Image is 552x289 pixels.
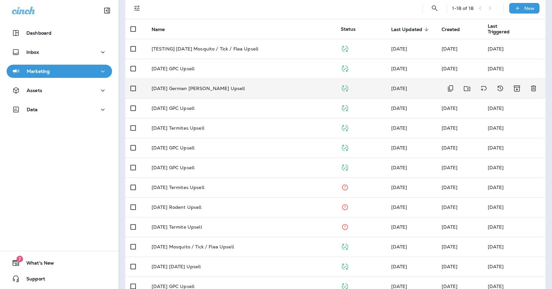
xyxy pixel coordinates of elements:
span: Published [341,283,349,289]
button: Archive [510,82,524,95]
span: Published [341,65,349,71]
span: Created [442,27,460,32]
span: Last Updated [391,26,431,32]
p: [DATE] GPC Upsell [152,284,194,289]
p: Dashboard [26,30,51,36]
button: Marketing [7,65,112,78]
p: [DATE] GPC Upsell [152,145,194,150]
span: Published [341,85,349,91]
span: Created [442,26,469,32]
span: Maddie Madonecsky [391,264,407,270]
span: Maddie Madonecsky [442,105,458,111]
span: Stopped [341,184,349,190]
td: [DATE] [482,118,545,138]
span: Maddie Madonecsky [391,184,407,190]
button: Add tags [477,82,490,95]
p: [TESTING] [DATE] Mosquito / Tick / Flea Upsell [152,46,258,51]
span: Maddie Madonecsky [391,85,407,91]
td: [DATE] [482,158,545,177]
button: Inbox [7,46,112,59]
button: Move to folder [460,82,474,95]
span: Last Updated [391,27,422,32]
span: Maddie Madonecsky [442,264,458,270]
td: [DATE] [482,98,545,118]
button: Support [7,272,112,285]
p: New [524,6,535,11]
td: [DATE] [482,39,545,59]
span: What's New [20,260,54,268]
p: [DATE] [DATE] Upsell [152,264,201,269]
span: Stopped [341,223,349,229]
p: [DATE] GPC Upsell [152,106,194,111]
span: Published [341,105,349,111]
span: Maddie Madonecsky [442,145,458,151]
button: Assets [7,84,112,97]
span: Maddie Madonecsky [442,244,458,250]
span: Jason Munk [442,46,458,52]
p: Inbox [26,49,39,55]
p: [DATE] German [PERSON_NAME] Upsell [152,86,245,91]
span: Maddie Madonecsky [442,66,458,72]
span: Maddie Madonecsky [391,204,407,210]
p: Marketing [27,69,50,74]
p: [DATE] Termite Upsell [152,224,202,230]
p: [DATE] GPC Upsell [152,165,194,170]
span: Published [341,164,349,170]
button: Duplicate [444,82,457,95]
span: Jason Munk [442,224,458,230]
td: [DATE] [482,59,545,79]
td: [DATE] [482,237,545,257]
span: Maddie Madonecsky [391,105,407,111]
p: [DATE] Termites Upsell [152,185,204,190]
span: Published [341,263,349,269]
p: [DATE] GPC Upsell [152,66,194,71]
span: Stopped [341,204,349,209]
span: Jason Munk [442,184,458,190]
span: Last Triggered [488,23,513,35]
p: Assets [27,88,42,93]
span: Maddie Madonecsky [391,125,407,131]
button: Filters [131,2,144,15]
span: Maddie Madonecsky [391,66,407,72]
td: [DATE] [482,217,545,237]
button: Collapse Sidebar [98,4,116,17]
span: Published [341,45,349,51]
td: [DATE] [482,197,545,217]
span: Maddie Madonecsky [391,145,407,151]
span: Maddie Madonecsky [391,224,407,230]
span: Maddie Madonecsky [442,204,458,210]
td: [DATE] [482,138,545,158]
p: [DATE] Rodent Upsell [152,205,202,210]
p: [DATE] Mosquito / Tick / Flea Upsell [152,244,234,249]
button: Data [7,103,112,116]
p: [DATE] Termites Upsell [152,125,204,131]
p: Data [27,107,38,112]
button: Dashboard [7,26,112,40]
span: Published [341,144,349,150]
td: [DATE] [482,177,545,197]
span: Maddie Madonecsky [442,125,458,131]
span: Published [341,124,349,130]
span: Maddie Madonecsky [391,244,407,250]
span: Published [341,243,349,249]
button: View Changelog [494,82,507,95]
span: Support [20,276,45,284]
span: 7 [16,256,23,262]
button: 7What's New [7,256,112,270]
span: Last Triggered [488,23,522,35]
button: Delete [527,82,540,95]
td: [DATE] [482,257,545,276]
span: Name [152,26,174,32]
span: Jason Munk [391,46,407,52]
button: Search Journeys [428,2,441,15]
span: Jason Munk [391,165,407,171]
span: Maddie Madonecsky [442,165,458,171]
div: 1 - 18 of 18 [452,6,474,11]
span: Status [341,26,356,32]
span: Name [152,27,165,32]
